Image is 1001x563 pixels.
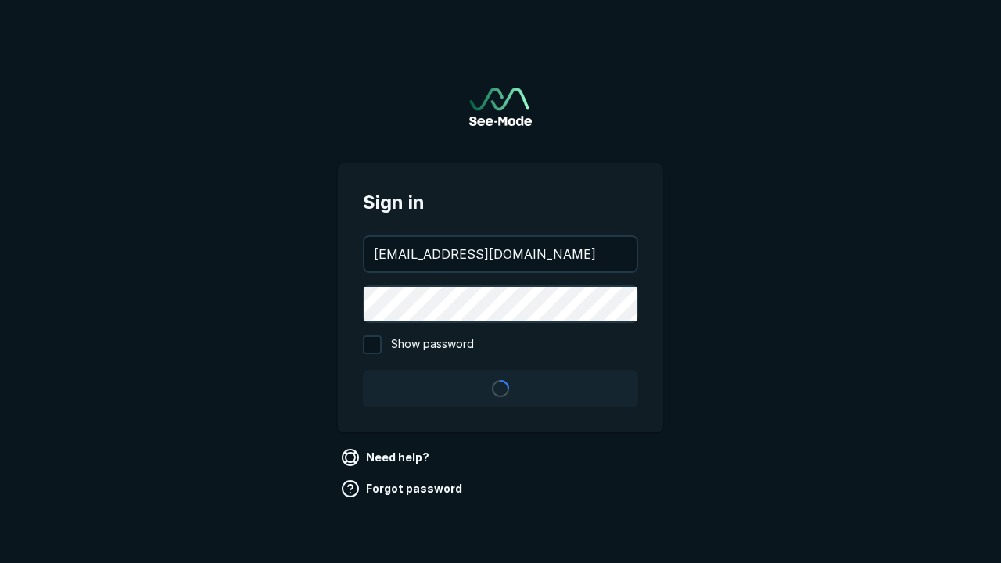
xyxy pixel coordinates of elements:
a: Forgot password [338,476,468,501]
a: Need help? [338,445,436,470]
span: Show password [391,335,474,354]
input: your@email.com [364,237,637,271]
img: See-Mode Logo [469,88,532,126]
a: Go to sign in [469,88,532,126]
span: Sign in [363,188,638,217]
